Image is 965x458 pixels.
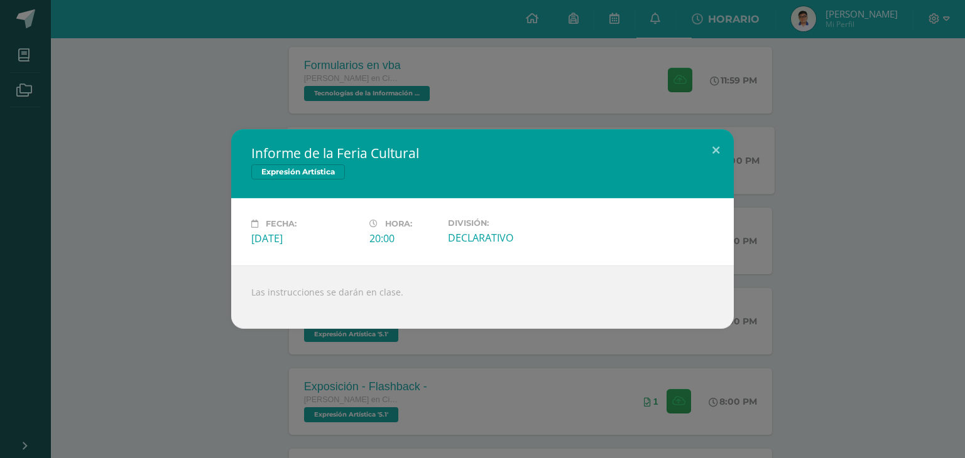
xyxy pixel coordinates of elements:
[369,232,438,245] div: 20:00
[448,231,556,245] div: DECLARATIVO
[231,265,734,329] div: Las instrucciones se darán en clase.
[385,219,412,228] span: Hora:
[698,129,734,172] button: Close (Esc)
[251,164,345,179] span: Expresión Artística
[266,219,297,228] span: Fecha:
[251,232,359,245] div: [DATE]
[448,218,556,228] label: División:
[251,144,714,162] h2: Informe de la Feria Cultural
